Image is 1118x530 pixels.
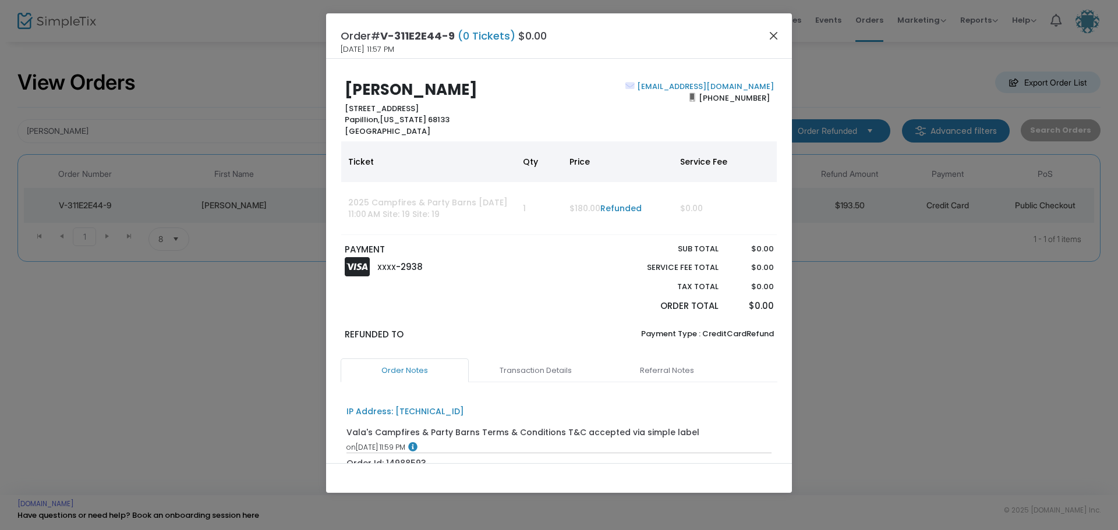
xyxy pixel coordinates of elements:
[341,358,469,383] a: Order Notes
[635,81,774,92] a: [EMAIL_ADDRESS][DOMAIN_NAME]
[673,182,743,235] td: $0.00
[472,358,600,383] a: Transaction Details
[730,281,773,293] p: $0.00
[641,328,774,339] span: Payment Type : CreditCardRefund
[730,243,773,255] p: $0.00
[695,88,774,107] span: [PHONE_NUMBER]
[346,405,464,418] div: IP Address: [TECHNICAL_ID]
[341,141,777,235] div: Data table
[562,141,673,182] th: Price
[380,29,455,43] span: V-311E2E44-9
[600,202,642,214] a: Refunded
[562,182,673,235] td: $180.00
[516,141,562,182] th: Qty
[346,457,772,506] div: Order Id: 14988593 Removed Order Line: 1 ItemsTitle: 2025 Campfires & Party Barns [DATE] 11:00 AM...
[346,442,356,452] span: on
[620,262,719,273] p: Service Fee Total
[620,281,719,293] p: Tax Total
[455,29,518,43] span: (0 Tickets)
[603,358,731,383] a: Referral Notes
[730,262,773,273] p: $0.00
[345,79,477,100] b: [PERSON_NAME]
[620,300,719,313] p: Order Total
[516,182,562,235] td: 1
[345,103,450,137] b: [STREET_ADDRESS] [US_STATE] 68133 [GEOGRAPHIC_DATA]
[345,328,554,342] p: Refunded to
[377,262,396,272] span: XXXX
[346,442,772,453] div: [DATE] 11:59 PM
[396,261,423,273] span: -2938
[345,243,554,257] p: PAYMENT
[341,44,394,55] span: [DATE] 11:57 PM
[620,243,719,255] p: Sub total
[673,141,743,182] th: Service Fee
[341,182,516,235] td: 2025 Campfires & Party Barns [DATE] 11:00 AM Site: 19 Site: 19
[341,28,547,44] h4: Order# $0.00
[766,28,781,43] button: Close
[730,300,773,313] p: $0.00
[346,426,699,439] div: Vala's Campfires & Party Barns Terms & Conditions T&C accepted via simple label
[345,114,380,125] span: Papillion,
[341,141,516,182] th: Ticket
